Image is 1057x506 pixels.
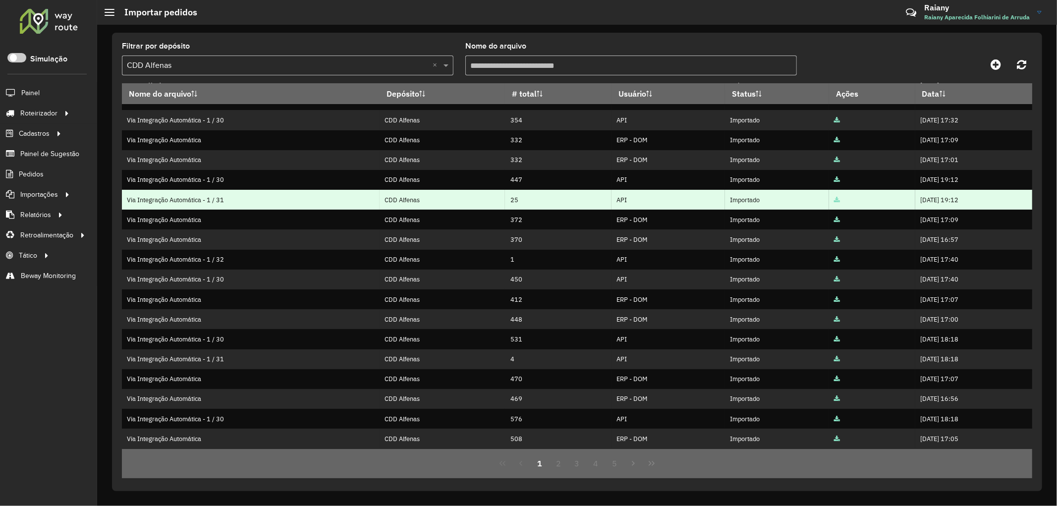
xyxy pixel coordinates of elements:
a: Arquivo completo [834,216,840,224]
td: CDD Alfenas [380,349,505,369]
a: Arquivo completo [834,275,840,283]
td: Via Integração Automática - 1 / 32 [122,250,380,270]
td: [DATE] 18:18 [915,349,1032,369]
td: ERP - DOM [612,150,725,170]
a: Arquivo completo [834,96,840,105]
td: Importado [725,210,829,229]
td: 354 [505,110,612,130]
td: Importado [725,409,829,429]
td: Via Integração Automática - 1 / 31 [122,190,380,210]
td: API [612,190,725,210]
td: 447 [505,170,612,190]
td: 469 [505,389,612,409]
a: Arquivo completo [834,355,840,363]
td: [DATE] 17:09 [915,130,1032,150]
td: [DATE] 17:07 [915,369,1032,389]
td: Importado [725,190,829,210]
td: ERP - DOM [612,389,725,409]
a: Arquivo completo [834,255,840,264]
td: [DATE] 19:12 [915,170,1032,190]
span: Painel de Sugestão [20,149,79,159]
td: Importado [725,270,829,289]
td: [DATE] 17:40 [915,250,1032,270]
td: Via Integração Automática - 1 / 30 [122,110,380,130]
td: ERP - DOM [612,429,725,449]
td: [DATE] 17:00 [915,309,1032,329]
span: Roteirizador [20,108,57,118]
td: Importado [725,309,829,329]
td: [DATE] 17:40 [915,270,1032,289]
button: 4 [586,454,605,473]
td: API [612,110,725,130]
td: Importado [725,229,829,249]
td: Importado [725,150,829,170]
td: Via Integração Automática - 1 / 30 [122,409,380,429]
span: Raiany Aparecida Folhiarini de Arruda [924,13,1030,22]
label: Nome do arquivo [465,40,526,52]
td: 370 [505,229,612,249]
th: Status [725,83,829,104]
td: API [612,409,725,429]
td: 4 [505,349,612,369]
a: Arquivo completo [834,315,840,324]
td: [DATE] 17:01 [915,150,1032,170]
td: [DATE] 16:56 [915,389,1032,409]
button: 2 [549,454,568,473]
span: Cadastros [19,128,50,139]
td: Importado [725,130,829,150]
td: CDD Alfenas [380,369,505,389]
td: CDD Alfenas [380,190,505,210]
td: Importado [725,250,829,270]
td: CDD Alfenas [380,389,505,409]
td: Via Integração Automática [122,369,380,389]
td: Importado [725,369,829,389]
td: CDD Alfenas [380,270,505,289]
span: Tático [19,250,37,261]
td: Via Integração Automática [122,150,380,170]
td: CDD Alfenas [380,210,505,229]
a: Arquivo completo [834,235,840,244]
h2: Importar pedidos [114,7,197,18]
td: 412 [505,289,612,309]
td: [DATE] 17:07 [915,289,1032,309]
a: Arquivo completo [834,156,840,164]
td: [DATE] 17:32 [915,110,1032,130]
a: Arquivo completo [834,175,840,184]
td: CDD Alfenas [380,250,505,270]
th: Nome do arquivo [122,83,380,104]
button: 1 [530,454,549,473]
td: ERP - DOM [612,369,725,389]
td: ERP - DOM [612,289,725,309]
td: Via Integração Automática [122,309,380,329]
a: Arquivo completo [834,415,840,423]
td: [DATE] 18:18 [915,409,1032,429]
a: Arquivo completo [834,435,840,443]
a: Arquivo completo [834,335,840,343]
td: CDD Alfenas [380,429,505,449]
td: 25 [505,190,612,210]
button: 5 [605,454,624,473]
td: API [612,250,725,270]
td: 1 [505,250,612,270]
td: [DATE] 16:57 [915,229,1032,249]
a: Arquivo completo [834,136,840,144]
span: Pedidos [19,169,44,179]
td: 576 [505,409,612,429]
td: Via Integração Automática - 1 / 31 [122,349,380,369]
td: Via Integração Automática [122,210,380,229]
td: Importado [725,329,829,349]
td: 332 [505,130,612,150]
td: Via Integração Automática - 1 / 30 [122,329,380,349]
button: 3 [568,454,587,473]
a: Arquivo completo [834,295,840,304]
td: CDD Alfenas [380,110,505,130]
td: [DATE] 17:09 [915,210,1032,229]
td: 372 [505,210,612,229]
a: Contato Rápido [900,2,922,23]
td: Via Integração Automática [122,289,380,309]
a: Arquivo completo [834,375,840,383]
td: Importado [725,170,829,190]
td: ERP - DOM [612,210,725,229]
td: 470 [505,369,612,389]
td: API [612,349,725,369]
